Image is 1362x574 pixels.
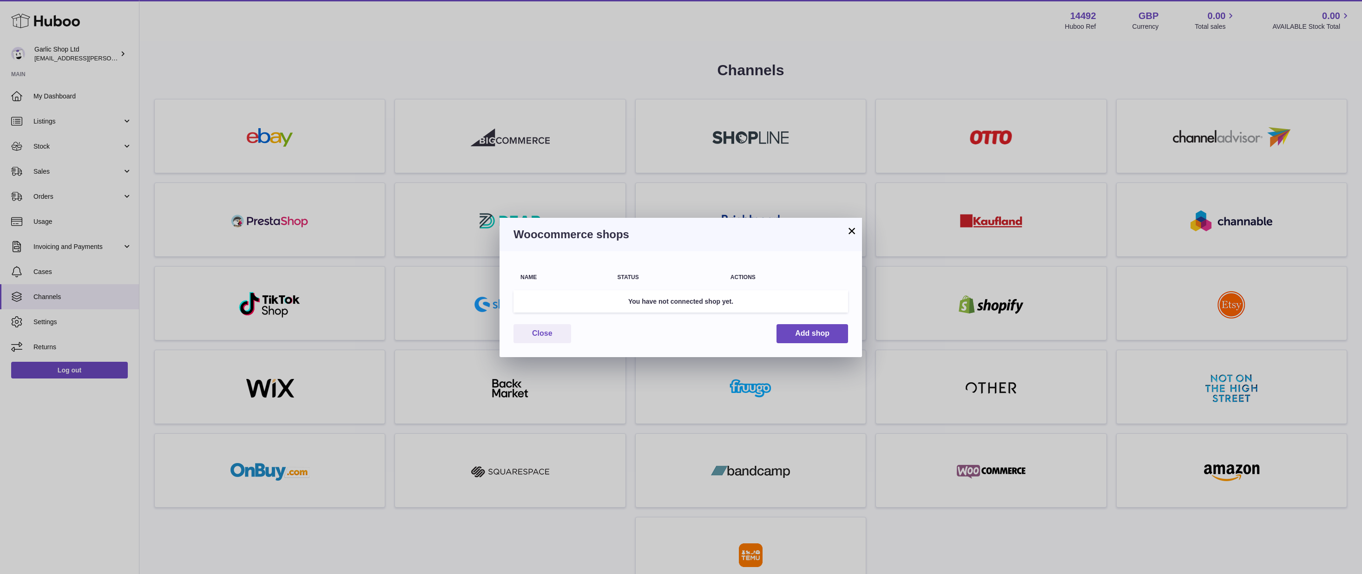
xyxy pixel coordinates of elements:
[730,274,841,280] div: Actions
[520,274,604,280] div: Name
[513,290,848,313] td: You have not connected shop yet.
[513,324,571,343] button: Close
[513,227,848,242] h3: Woocommerce shops
[846,225,857,236] button: ×
[776,324,848,343] button: Add shop
[618,274,717,280] div: Status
